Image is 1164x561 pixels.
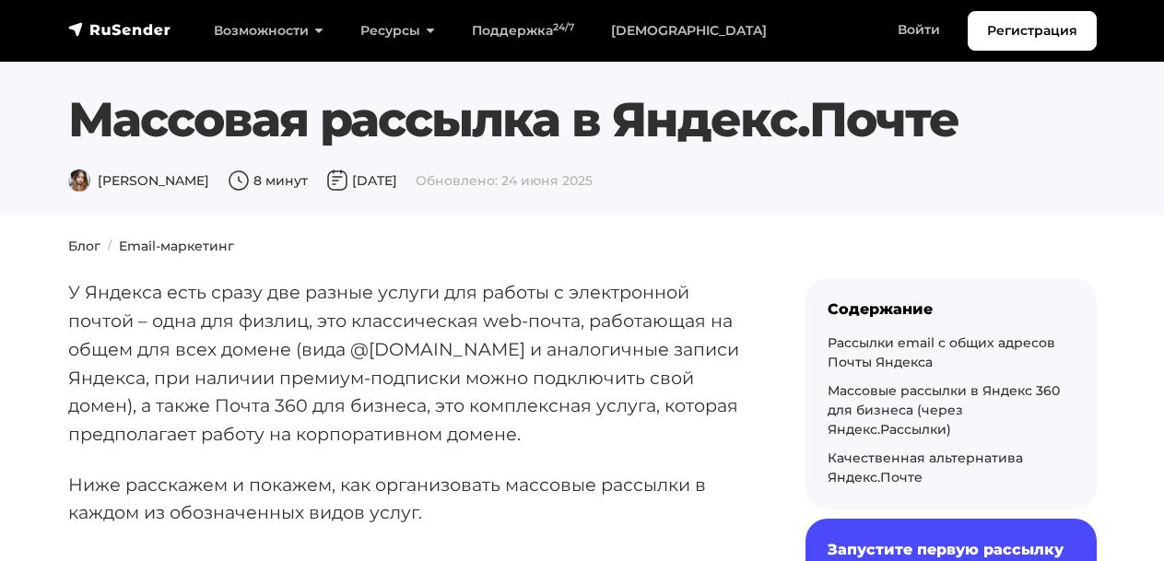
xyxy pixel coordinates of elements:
[342,12,453,50] a: Ресурсы
[228,172,308,189] span: 8 минут
[828,382,1060,438] a: Массовые рассылки в Яндекс 360 для бизнеса (через Яндекс.Рассылки)
[68,20,171,39] img: RuSender
[828,300,1075,318] div: Содержание
[416,172,593,189] span: Обновлено: 24 июня 2025
[100,237,234,256] li: Email-маркетинг
[828,334,1055,370] a: Рассылки email с общих адресов Почты Яндекса
[68,91,1009,148] h1: Массовая рассылка в Яндекс.Почте
[228,169,250,192] img: Время чтения
[68,278,747,448] p: У Яндекса есть сразу две разные услуги для работы с электронной почтой – одна для физлиц, это кла...
[828,450,1023,485] a: Качественная альтернатива Яндекс.Почте
[553,21,574,33] sup: 24/7
[68,471,747,527] p: Ниже расскажем и покажем, как организовать массовые рассылки в каждом из обозначенных видов услуг.
[195,12,342,50] a: Возможности
[968,11,1097,51] a: Регистрация
[326,169,348,192] img: Дата публикации
[57,237,1108,256] nav: breadcrumb
[453,12,593,50] a: Поддержка24/7
[68,238,100,254] a: Блог
[326,172,397,189] span: [DATE]
[593,12,785,50] a: [DEMOGRAPHIC_DATA]
[879,11,958,49] a: Войти
[68,172,209,189] span: [PERSON_NAME]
